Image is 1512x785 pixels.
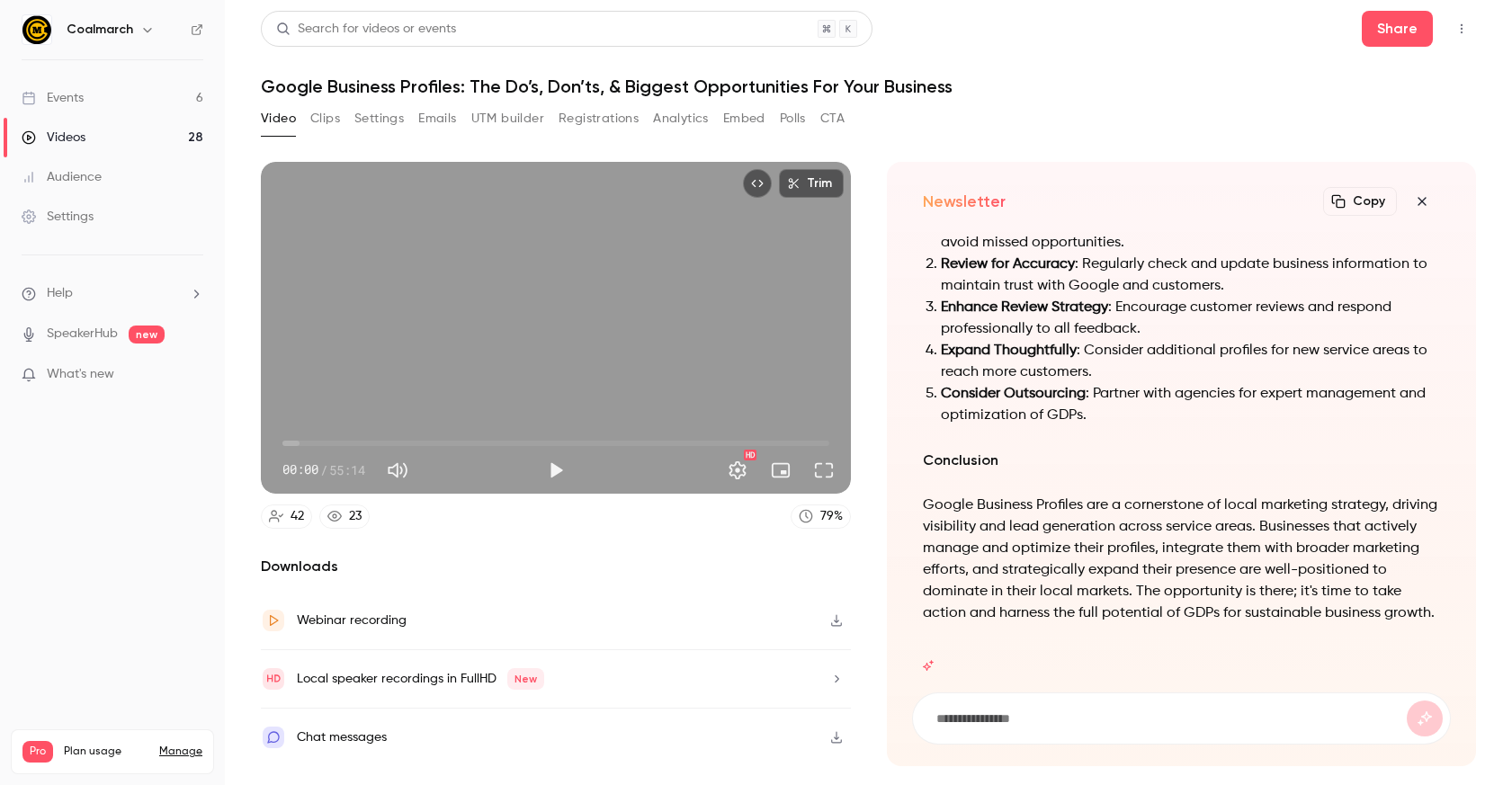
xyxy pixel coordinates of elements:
button: Copy [1323,187,1397,216]
div: Chat messages [297,727,387,748]
div: 79 % [820,507,843,526]
strong: Consider Outsourcing [941,387,1086,401]
div: 42 [291,507,304,526]
span: Help [47,284,73,303]
button: Polls [780,104,806,133]
div: Audience [22,168,102,186]
div: HD [744,450,756,460]
button: Clips [310,104,340,133]
h2: Downloads [261,556,851,577]
div: Webinar recording [297,610,407,631]
strong: Enhance Review Strategy [941,300,1108,315]
button: CTA [820,104,845,133]
strong: Expand Thoughtfully [941,343,1077,358]
button: Video [261,104,296,133]
button: Play [538,452,574,488]
h3: Conclusion [923,448,1441,473]
div: Settings [22,208,94,226]
h6: Coalmarch [67,21,133,39]
li: : Consider additional profiles for new service areas to reach more customers. [941,340,1441,383]
h2: Newsletter [923,191,1006,212]
button: Embed video [743,169,772,198]
a: 42 [261,504,312,529]
span: What's new [47,365,114,384]
button: Turn on miniplayer [763,452,799,488]
div: Local speaker recordings in FullHD [297,668,544,690]
a: SpeakerHub [47,325,118,343]
button: Settings [720,452,756,488]
span: 00:00 [282,460,318,479]
button: Registrations [559,104,639,133]
div: 23 [349,507,362,526]
button: Full screen [806,452,842,488]
a: 79% [791,504,851,529]
div: Videos [22,129,85,147]
strong: Review for Accuracy [941,257,1075,272]
div: Events [22,89,84,107]
li: : Partner with agencies for expert management and optimization of GDPs. [941,383,1441,426]
li: help-dropdown-opener [22,284,203,303]
p: Google Business Profiles are a cornerstone of local marketing strategy, driving visibility and le... [923,495,1441,624]
button: Mute [380,452,416,488]
span: / [320,460,327,479]
button: Settings [354,104,404,133]
a: 23 [319,504,370,529]
button: Analytics [653,104,709,133]
li: : Regularly check and update business information to maintain trust with Google and customers. [941,254,1441,297]
button: Emails [418,104,456,133]
div: Search for videos or events [276,20,456,39]
h1: Google Business Profiles: The Do’s, Don’ts, & Biggest Opportunities For Your Business [261,76,1476,97]
div: 00:00 [282,460,365,479]
button: Trim [779,169,844,198]
button: Share [1362,11,1433,47]
a: Manage [159,745,202,759]
span: 55:14 [329,460,365,479]
span: Plan usage [64,745,148,759]
li: : Encourage customer reviews and respond professionally to all feedback. [941,297,1441,340]
span: Pro [22,741,53,763]
span: new [129,326,165,343]
button: Embed [723,104,765,133]
span: New [507,668,544,690]
button: Top Bar Actions [1447,14,1476,43]
button: UTM builder [471,104,544,133]
img: Coalmarch [22,15,51,44]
